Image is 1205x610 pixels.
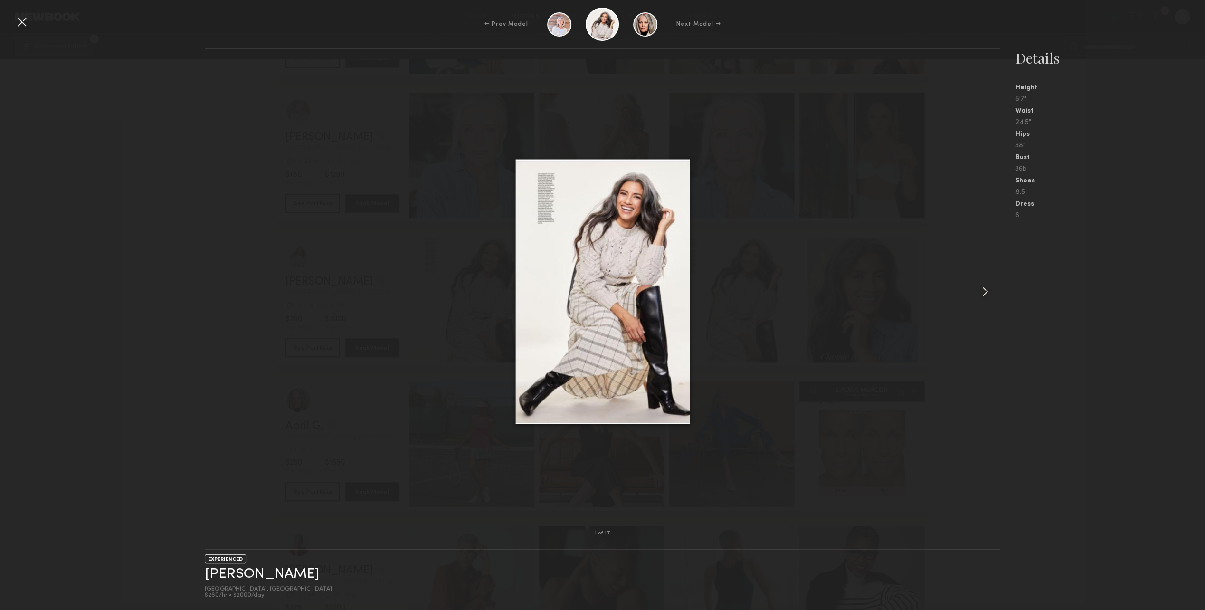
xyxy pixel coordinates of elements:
[1015,143,1205,149] div: 38"
[205,592,332,599] div: $260/hr • $2000/day
[1015,119,1205,126] div: 24.5"
[1015,48,1205,67] div: Details
[676,20,721,29] div: Next Model →
[205,554,246,563] div: EXPERIENCED
[1015,166,1205,172] div: 36b
[484,20,528,29] div: ← Prev Model
[1015,96,1205,103] div: 5'7"
[205,567,319,581] a: [PERSON_NAME]
[1015,131,1205,138] div: Hips
[1015,189,1205,196] div: 8.5
[1015,212,1205,219] div: 6
[1015,154,1205,161] div: Bust
[205,586,332,592] div: [GEOGRAPHIC_DATA], [GEOGRAPHIC_DATA]
[1015,85,1205,91] div: Height
[1015,201,1205,208] div: Dress
[1015,178,1205,184] div: Shoes
[1015,108,1205,114] div: Waist
[594,531,610,536] div: 1 of 17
